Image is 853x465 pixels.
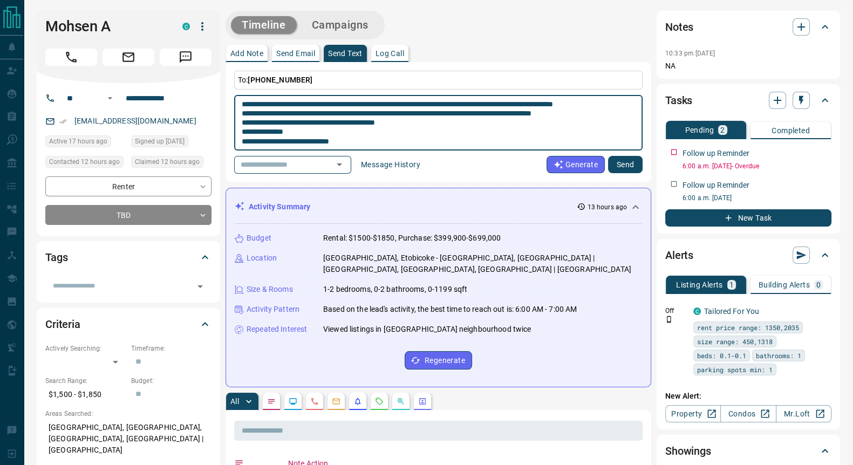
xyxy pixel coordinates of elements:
[816,281,821,289] p: 0
[665,391,831,402] p: New Alert:
[323,284,467,295] p: 1-2 bedrooms, 0-2 bathrooms, 0-1199 sqft
[323,232,501,244] p: Rental: $1500-$1850, Purchase: $399,900-$699,000
[247,324,307,335] p: Repeated Interest
[547,156,605,173] button: Generate
[683,148,749,159] p: Follow up Reminder
[665,92,692,109] h2: Tasks
[247,252,277,264] p: Location
[332,397,340,406] svg: Emails
[729,281,734,289] p: 1
[160,49,211,66] span: Message
[697,336,773,347] span: size range: 450,1318
[397,397,405,406] svg: Opportunities
[685,126,714,134] p: Pending
[247,232,271,244] p: Budget
[182,23,190,30] div: condos.ca
[665,209,831,227] button: New Task
[375,397,384,406] svg: Requests
[45,409,211,419] p: Areas Searched:
[665,306,687,316] p: Off
[193,279,208,294] button: Open
[376,50,404,57] p: Log Call
[247,304,299,315] p: Activity Pattern
[74,117,196,125] a: [EMAIL_ADDRESS][DOMAIN_NAME]
[328,50,363,57] p: Send Text
[310,397,319,406] svg: Calls
[776,405,831,422] a: Mr.Loft
[234,71,643,90] p: To:
[665,60,831,72] p: NA
[45,135,126,151] div: Mon Oct 13 2025
[45,205,211,225] div: TBD
[720,126,725,134] p: 2
[45,344,126,353] p: Actively Searching:
[249,201,310,213] p: Activity Summary
[49,136,107,147] span: Active 17 hours ago
[665,14,831,40] div: Notes
[665,87,831,113] div: Tasks
[323,324,531,335] p: Viewed listings in [GEOGRAPHIC_DATA] neighbourhood twice
[332,157,347,172] button: Open
[418,397,427,406] svg: Agent Actions
[588,202,627,212] p: 13 hours ago
[59,118,67,125] svg: Email Verified
[697,350,746,361] span: beds: 0.1-0.1
[248,76,312,84] span: [PHONE_NUMBER]
[230,50,263,57] p: Add Note
[131,156,211,171] div: Mon Oct 13 2025
[49,156,120,167] span: Contacted 12 hours ago
[247,284,293,295] p: Size & Rooms
[665,242,831,268] div: Alerts
[683,180,749,191] p: Follow up Reminder
[289,397,297,406] svg: Lead Browsing Activity
[772,127,810,134] p: Completed
[45,386,126,404] p: $1,500 - $1,850
[608,156,643,173] button: Send
[45,156,126,171] div: Mon Oct 13 2025
[353,397,362,406] svg: Listing Alerts
[45,244,211,270] div: Tags
[131,344,211,353] p: Timeframe:
[665,50,715,57] p: 10:33 pm [DATE]
[323,304,577,315] p: Based on the lead's activity, the best time to reach out is: 6:00 AM - 7:00 AM
[45,316,80,333] h2: Criteria
[697,364,773,375] span: parking spots min: 1
[45,311,211,337] div: Criteria
[231,16,297,34] button: Timeline
[759,281,810,289] p: Building Alerts
[720,405,776,422] a: Condos
[683,193,831,203] p: 6:00 a.m. [DATE]
[676,281,723,289] p: Listing Alerts
[45,49,97,66] span: Call
[665,18,693,36] h2: Notes
[665,438,831,464] div: Showings
[665,247,693,264] h2: Alerts
[135,136,185,147] span: Signed up [DATE]
[704,307,759,316] a: Tailored For You
[683,161,831,171] p: 6:00 a.m. [DATE] - Overdue
[756,350,801,361] span: bathrooms: 1
[45,419,211,459] p: [GEOGRAPHIC_DATA], [GEOGRAPHIC_DATA], [GEOGRAPHIC_DATA], [GEOGRAPHIC_DATA] | [GEOGRAPHIC_DATA]
[267,397,276,406] svg: Notes
[104,92,117,105] button: Open
[131,376,211,386] p: Budget:
[665,316,673,323] svg: Push Notification Only
[230,398,239,405] p: All
[323,252,642,275] p: [GEOGRAPHIC_DATA], Etobicoke - [GEOGRAPHIC_DATA], [GEOGRAPHIC_DATA] | [GEOGRAPHIC_DATA], [GEOGRAP...
[45,176,211,196] div: Renter
[665,442,711,460] h2: Showings
[354,156,427,173] button: Message History
[697,322,799,333] span: rent price range: 1350,2035
[45,376,126,386] p: Search Range:
[45,249,67,266] h2: Tags
[276,50,315,57] p: Send Email
[135,156,200,167] span: Claimed 12 hours ago
[665,405,721,422] a: Property
[301,16,379,34] button: Campaigns
[45,18,166,35] h1: Mohsen A
[103,49,154,66] span: Email
[405,351,472,370] button: Regenerate
[131,135,211,151] div: Wed Aug 27 2025
[235,197,642,217] div: Activity Summary13 hours ago
[693,307,701,315] div: condos.ca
